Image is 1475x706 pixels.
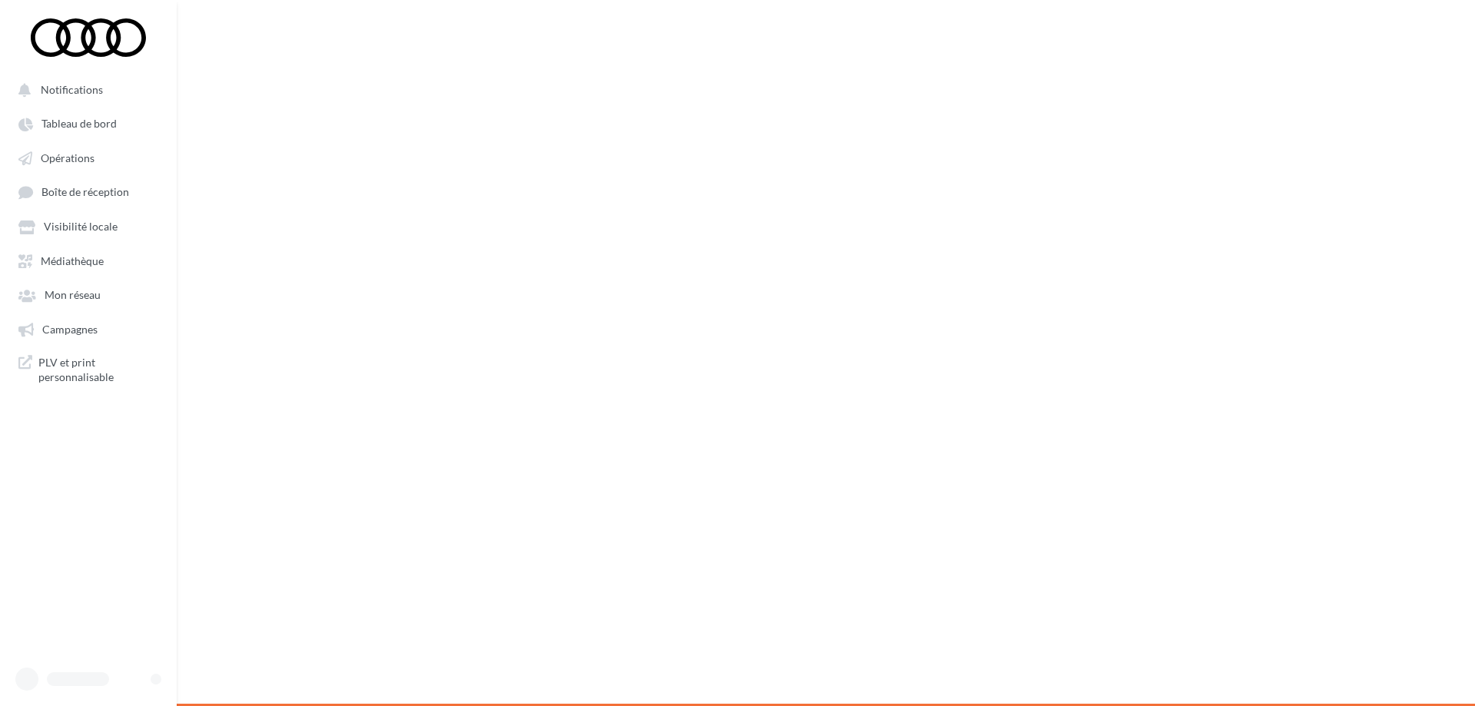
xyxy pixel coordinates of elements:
[42,323,98,336] span: Campagnes
[9,247,167,274] a: Médiathèque
[41,151,94,164] span: Opérations
[9,280,167,308] a: Mon réseau
[9,349,167,391] a: PLV et print personnalisable
[38,355,158,385] span: PLV et print personnalisable
[9,315,167,343] a: Campagnes
[41,186,129,199] span: Boîte de réception
[45,289,101,302] span: Mon réseau
[41,254,104,267] span: Médiathèque
[9,144,167,171] a: Opérations
[9,75,161,103] button: Notifications
[41,118,117,131] span: Tableau de bord
[44,220,118,234] span: Visibilité locale
[9,177,167,206] a: Boîte de réception
[9,212,167,240] a: Visibilité locale
[9,109,167,137] a: Tableau de bord
[41,83,103,96] span: Notifications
